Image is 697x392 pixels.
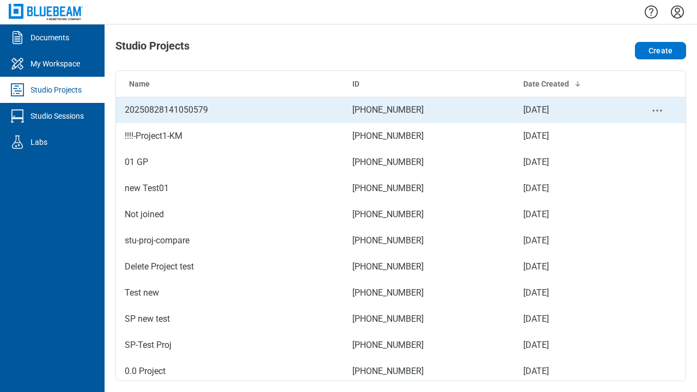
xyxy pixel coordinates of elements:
[9,107,26,125] svg: Studio Sessions
[344,123,515,149] td: [PHONE_NUMBER]
[515,228,628,254] td: [DATE]
[669,3,686,21] button: Settings
[344,149,515,175] td: [PHONE_NUMBER]
[116,201,344,228] td: Not joined
[515,201,628,228] td: [DATE]
[9,81,26,99] svg: Studio Projects
[116,97,344,123] td: 20250828141050579
[116,149,344,175] td: 01 GP
[30,111,84,121] div: Studio Sessions
[9,133,26,151] svg: Labs
[9,29,26,46] svg: Documents
[116,332,344,358] td: SP-Test Proj
[515,280,628,306] td: [DATE]
[30,137,47,148] div: Labs
[116,254,344,280] td: Delete Project test
[115,40,189,57] h1: Studio Projects
[344,201,515,228] td: [PHONE_NUMBER]
[344,228,515,254] td: [PHONE_NUMBER]
[515,123,628,149] td: [DATE]
[515,358,628,384] td: [DATE]
[116,175,344,201] td: new Test01
[344,97,515,123] td: [PHONE_NUMBER]
[344,280,515,306] td: [PHONE_NUMBER]
[515,97,628,123] td: [DATE]
[344,254,515,280] td: [PHONE_NUMBER]
[344,358,515,384] td: [PHONE_NUMBER]
[352,78,506,89] div: ID
[515,306,628,332] td: [DATE]
[116,306,344,332] td: SP new test
[129,78,335,89] div: Name
[9,55,26,72] svg: My Workspace
[116,358,344,384] td: 0.0 Project
[30,58,80,69] div: My Workspace
[651,104,664,117] button: project-actions-menu
[515,175,628,201] td: [DATE]
[116,280,344,306] td: Test new
[344,306,515,332] td: [PHONE_NUMBER]
[344,175,515,201] td: [PHONE_NUMBER]
[515,254,628,280] td: [DATE]
[635,42,686,59] button: Create
[9,4,83,20] img: Bluebeam, Inc.
[523,78,620,89] div: Date Created
[515,332,628,358] td: [DATE]
[116,123,344,149] td: !!!!-Project1-KM
[116,228,344,254] td: stu-proj-compare
[515,149,628,175] td: [DATE]
[30,84,82,95] div: Studio Projects
[344,332,515,358] td: [PHONE_NUMBER]
[30,32,69,43] div: Documents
